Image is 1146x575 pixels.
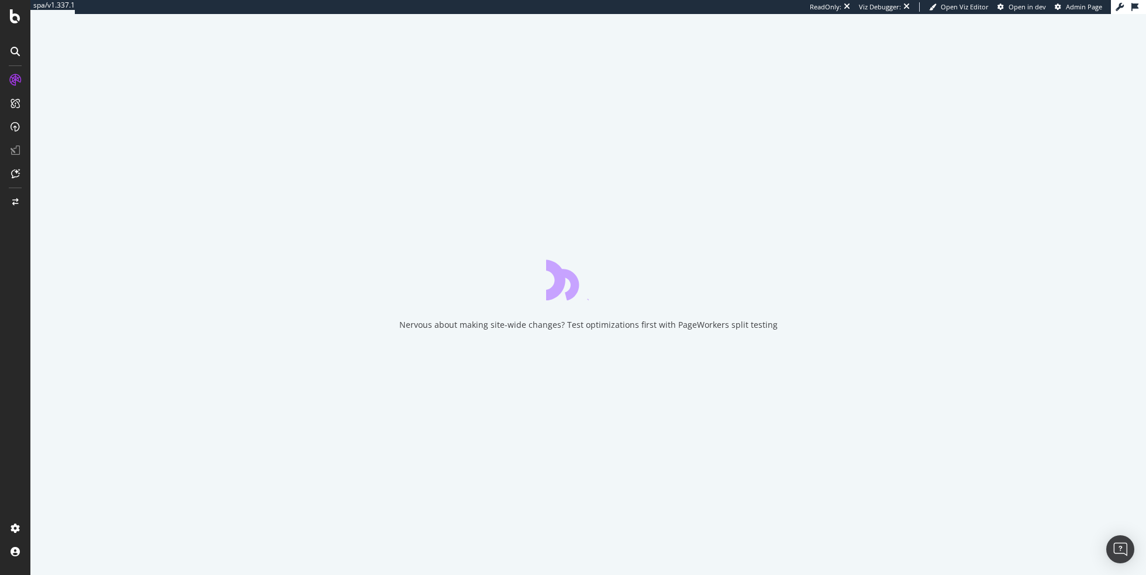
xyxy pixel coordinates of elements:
[546,258,630,300] div: animation
[1009,2,1046,11] span: Open in dev
[1055,2,1102,12] a: Admin Page
[997,2,1046,12] a: Open in dev
[399,319,778,331] div: Nervous about making site-wide changes? Test optimizations first with PageWorkers split testing
[941,2,989,11] span: Open Viz Editor
[810,2,841,12] div: ReadOnly:
[1106,535,1134,563] div: Open Intercom Messenger
[1066,2,1102,11] span: Admin Page
[859,2,901,12] div: Viz Debugger:
[929,2,989,12] a: Open Viz Editor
